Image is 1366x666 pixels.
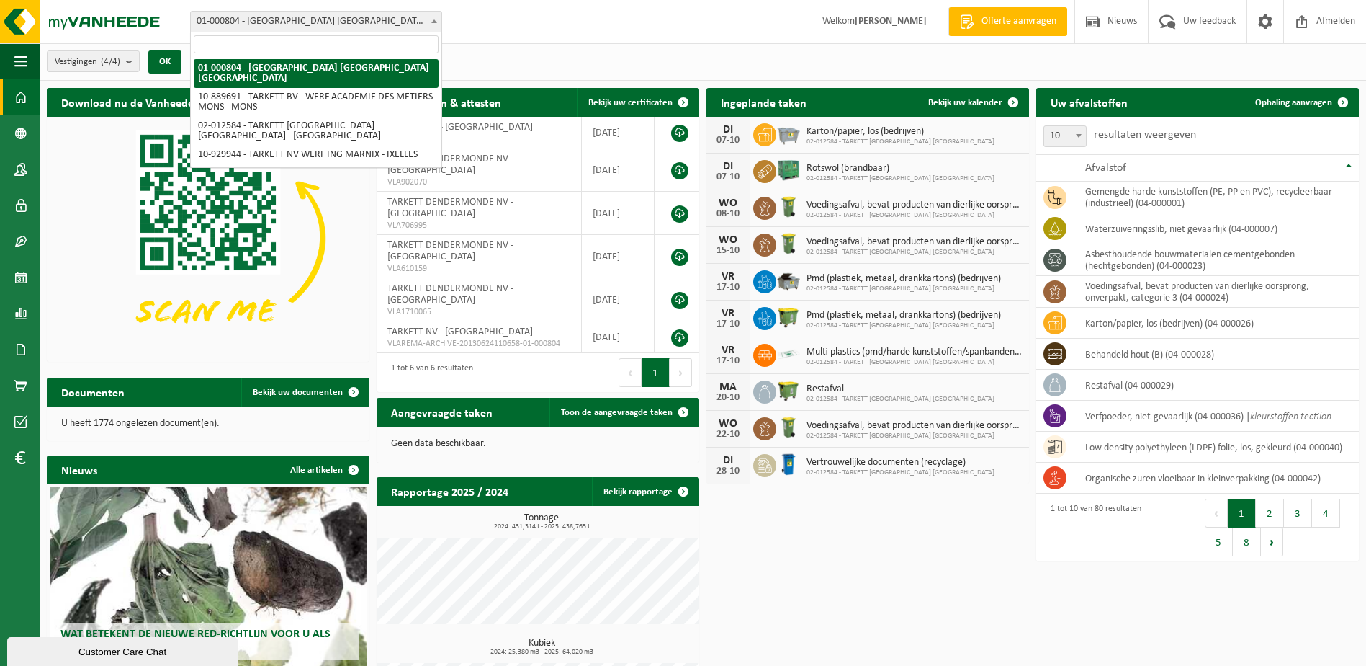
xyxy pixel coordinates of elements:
button: 1 [1228,499,1256,528]
strong: [PERSON_NAME] [855,16,927,27]
td: restafval (04-000029) [1074,370,1359,401]
span: Rotswol (brandbaar) [806,163,994,174]
div: 1 tot 6 van 6 resultaten [384,357,473,388]
button: Previous [619,358,642,387]
span: Vestigingen [55,51,120,73]
td: karton/papier, los (bedrijven) (04-000026) [1074,308,1359,339]
span: TARKETT DENDERMONDE NV - [GEOGRAPHIC_DATA] [387,283,513,306]
a: Bekijk uw documenten [241,378,368,407]
td: low density polyethyleen (LDPE) folie, los, gekleurd (04-000040) [1074,432,1359,463]
td: asbesthoudende bouwmaterialen cementgebonden (hechtgebonden) (04-000023) [1074,244,1359,276]
h2: Download nu de Vanheede+ app! [47,88,239,116]
td: [DATE] [582,148,655,192]
span: 2024: 25,380 m3 - 2025: 64,020 m3 [384,649,699,656]
div: 08-10 [714,209,742,219]
li: 01-000804 - [GEOGRAPHIC_DATA] [GEOGRAPHIC_DATA] - [GEOGRAPHIC_DATA] [194,59,439,88]
div: 07-10 [714,136,742,146]
span: 02-012584 - TARKETT [GEOGRAPHIC_DATA] [GEOGRAPHIC_DATA] [806,395,994,404]
span: VLA902070 [387,177,570,188]
button: 5 [1205,528,1233,556]
img: WB-0240-HPE-BE-09 [776,452,801,476]
h2: Aangevraagde taken [377,398,507,426]
div: VR [714,345,742,356]
span: 10 [1044,126,1086,146]
h2: Nieuws [47,456,112,484]
span: VLA610159 [387,263,570,275]
div: 17-10 [714,283,742,293]
div: VR [714,308,742,319]
span: Pmd (plastiek, metaal, drankkartons) (bedrijven) [806,310,1001,321]
button: 2 [1256,499,1284,528]
button: Next [1261,528,1283,556]
a: Ophaling aanvragen [1244,88,1357,117]
td: [DATE] [582,321,655,353]
img: WB-0140-HPE-GN-50 [776,195,801,219]
td: gemengde harde kunststoffen (PE, PP en PVC), recycleerbaar (industrieel) (04-000001) [1074,182,1359,213]
div: 15-10 [714,246,742,256]
h2: Ingeplande taken [706,88,821,116]
span: VLA706995 [387,220,570,231]
img: PB-HB-1400-HPE-GN-01 [776,158,801,182]
span: Pmd (plastiek, metaal, drankkartons) (bedrijven) [806,273,1001,285]
td: behandeld hout (B) (04-000028) [1074,339,1359,370]
span: Bekijk uw certificaten [588,98,673,107]
span: 10 [1043,125,1087,147]
span: Bekijk uw documenten [253,388,343,397]
div: 20-10 [714,393,742,403]
div: DI [714,161,742,172]
li: 10-929944 - TARKETT NV WERF ING MARNIX - IXELLES [194,146,439,164]
div: 1 tot 10 van 80 resultaten [1043,497,1141,558]
span: Bekijk uw kalender [928,98,1002,107]
td: [DATE] [582,117,655,148]
a: Bekijk uw kalender [917,88,1028,117]
span: Voedingsafval, bevat producten van dierlijke oorsprong, onverpakt, categorie 3 [806,420,1022,432]
button: 3 [1284,499,1312,528]
img: WB-0140-HPE-GN-50 [776,415,801,440]
div: 17-10 [714,319,742,329]
span: 02-012584 - TARKETT [GEOGRAPHIC_DATA] [GEOGRAPHIC_DATA] [806,469,994,477]
div: 28-10 [714,466,742,476]
button: 1 [642,358,670,387]
span: Restafval [806,383,994,395]
img: WB-1100-HPE-GN-50 [776,378,801,403]
span: 02-012584 - TARKETT [GEOGRAPHIC_DATA] [GEOGRAPHIC_DATA] [806,211,1022,220]
span: 02-012584 - TARKETT [GEOGRAPHIC_DATA] [GEOGRAPHIC_DATA] [806,321,1001,330]
p: U heeft 1774 ongelezen document(en). [61,419,355,429]
count: (4/4) [101,57,120,66]
a: Alle artikelen [279,456,368,484]
div: 07-10 [714,172,742,182]
span: Voedingsafval, bevat producten van dierlijke oorsprong, onverpakt, categorie 3 [806,236,1022,248]
div: DI [714,455,742,466]
li: 10-889691 - TARKETT BV - WERF ACADEMIE DES METIERS MONS - MONS [194,88,439,117]
img: WB-1100-HPE-GN-50 [776,305,801,329]
iframe: chat widget [7,634,241,666]
span: Karton/papier, los (bedrijven) [806,126,994,138]
span: VLA1710065 [387,306,570,318]
div: WO [714,418,742,430]
img: WB-0140-HPE-GN-50 [776,231,801,256]
td: organische zuren vloeibaar in kleinverpakking (04-000042) [1074,463,1359,494]
span: TARKETT DENDERMONDE NV - [GEOGRAPHIC_DATA] [387,197,513,219]
button: Next [670,358,692,387]
button: Previous [1205,499,1228,528]
div: 22-10 [714,430,742,440]
span: 01-000804 - TARKETT NV - WAALWIJK [190,11,442,32]
span: TARKETT NV - [GEOGRAPHIC_DATA] [387,122,533,133]
h2: Uw afvalstoffen [1036,88,1142,116]
div: 17-10 [714,356,742,366]
a: Bekijk rapportage [592,477,698,506]
span: TARKETT NV - [GEOGRAPHIC_DATA] [387,327,533,337]
span: Offerte aanvragen [978,14,1060,29]
span: 02-012584 - TARKETT [GEOGRAPHIC_DATA] [GEOGRAPHIC_DATA] [806,358,1022,367]
span: 02-012584 - TARKETT [GEOGRAPHIC_DATA] [GEOGRAPHIC_DATA] [806,432,1022,440]
img: LP-SK-00500-LPE-16 [776,342,801,366]
div: MA [714,381,742,393]
h2: Documenten [47,378,139,406]
h2: Certificaten & attesten [377,88,516,116]
span: 02-012584 - TARKETT [GEOGRAPHIC_DATA] [GEOGRAPHIC_DATA] [806,248,1022,257]
td: waterzuiveringsslib, niet gevaarlijk (04-000007) [1074,213,1359,244]
li: 02-012584 - TARKETT [GEOGRAPHIC_DATA] [GEOGRAPHIC_DATA] - [GEOGRAPHIC_DATA] [194,117,439,146]
span: Vertrouwelijke documenten (recyclage) [806,457,994,469]
h3: Tonnage [384,513,699,530]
